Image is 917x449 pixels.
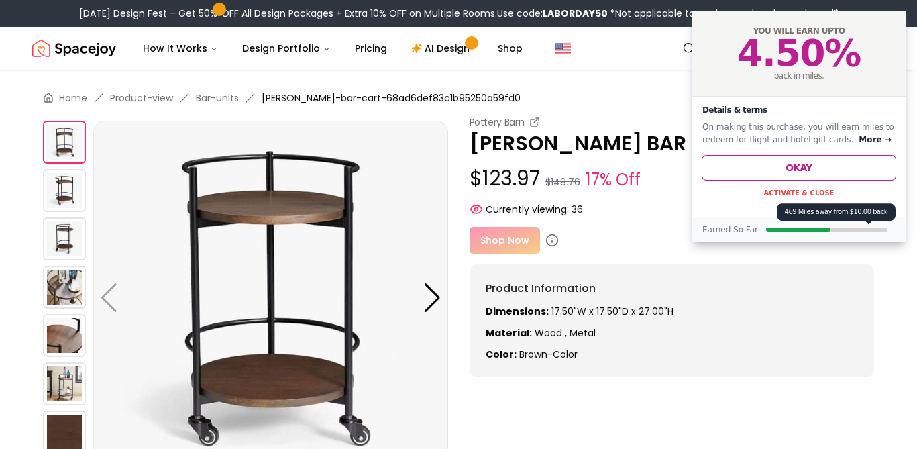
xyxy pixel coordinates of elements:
[486,281,859,297] h6: Product Information
[543,7,608,20] b: LABORDAY50
[79,7,839,20] div: [DATE] Design Fest – Get 50% OFF All Design Packages + Extra 10% OFF on Multiple Rooms.
[486,305,549,318] strong: Dimensions:
[487,35,533,62] a: Shop
[572,203,583,216] span: 36
[43,91,874,105] nav: breadcrumb
[196,91,239,105] a: Bar-units
[555,40,571,56] img: United States
[486,326,532,340] strong: Material:
[59,91,87,105] a: Home
[43,314,86,357] img: https://storage.googleapis.com/spacejoy-main/assets/60b0d944a4c72c00239b2c4b/product_4_cnjc5e9n7f15
[43,121,86,164] img: https://storage.googleapis.com/spacejoy-main/assets/60b0d944a4c72c00239b2c4b/product_0_pkj24l4g135
[262,91,521,105] span: [PERSON_NAME]-bar-cart-68ad6def83c1b95250a59fd0
[486,348,517,361] strong: Color:
[497,7,608,20] span: Use code:
[470,115,525,129] small: Pottery Barn
[43,169,86,212] img: https://storage.googleapis.com/spacejoy-main/assets/60b0d944a4c72c00239b2c4b/product_1_5mfed6pm33j
[586,168,641,192] small: 17% Off
[43,362,86,405] img: https://storage.googleapis.com/spacejoy-main/assets/60b0d944a4c72c00239b2c4b/product_5_abhc5opmeao
[231,35,341,62] button: Design Portfolio
[535,326,596,340] span: Wood , Metal
[470,166,875,192] p: $123.97
[486,305,859,318] p: 17.50"W x 17.50"D x 27.00"H
[470,132,875,156] p: [PERSON_NAME] BAR CART
[32,35,116,62] a: Spacejoy
[43,217,86,260] img: https://storage.googleapis.com/spacejoy-main/assets/60b0d944a4c72c00239b2c4b/product_2_h322eo4ogpbe
[344,35,398,62] a: Pricing
[608,7,839,20] span: *Not applicable to packages already purchased*
[519,348,578,361] span: brown-color
[132,35,229,62] button: How It Works
[32,27,885,70] nav: Global
[545,175,580,189] small: $148.76
[486,203,569,216] span: Currently viewing:
[43,266,86,309] img: https://storage.googleapis.com/spacejoy-main/assets/60b0d944a4c72c00239b2c4b/product_3_4pgofe99j132
[110,91,173,105] a: Product-view
[132,35,533,62] nav: Main
[32,35,116,62] img: Spacejoy Logo
[400,35,484,62] a: AI Design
